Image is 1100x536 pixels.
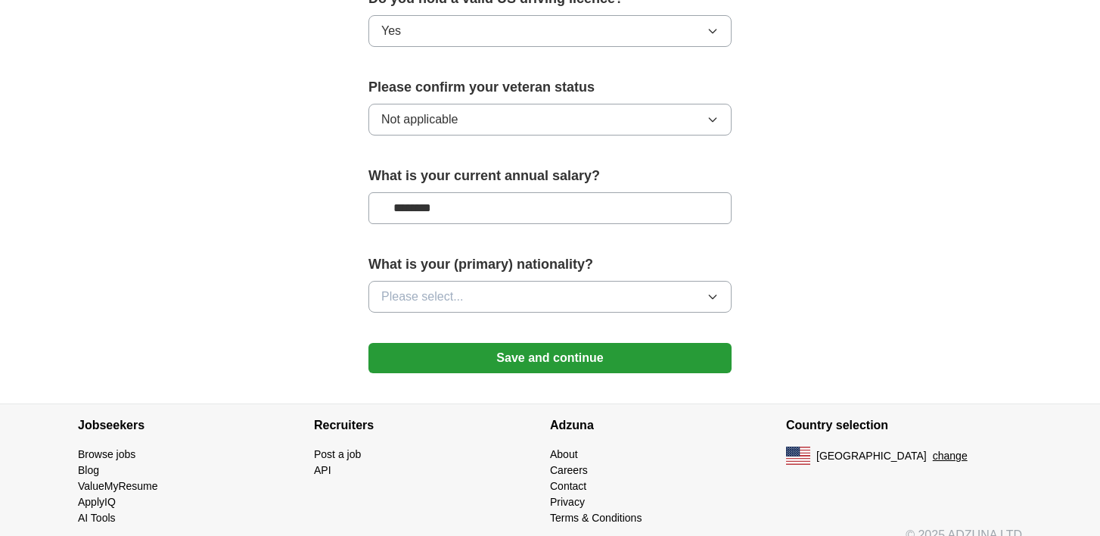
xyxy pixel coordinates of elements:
[368,104,732,136] button: Not applicable
[78,464,99,476] a: Blog
[381,288,464,306] span: Please select...
[78,448,135,460] a: Browse jobs
[550,480,586,492] a: Contact
[368,77,732,98] label: Please confirm your veteran status
[78,496,116,508] a: ApplyIQ
[381,111,458,129] span: Not applicable
[933,448,968,464] button: change
[550,448,578,460] a: About
[816,448,927,464] span: [GEOGRAPHIC_DATA]
[786,447,810,465] img: US flag
[368,343,732,373] button: Save and continue
[314,464,331,476] a: API
[381,22,401,40] span: Yes
[550,496,585,508] a: Privacy
[368,15,732,47] button: Yes
[314,448,361,460] a: Post a job
[78,480,158,492] a: ValueMyResume
[786,404,1022,447] h4: Country selection
[368,254,732,275] label: What is your (primary) nationality?
[550,512,642,524] a: Terms & Conditions
[368,166,732,186] label: What is your current annual salary?
[78,512,116,524] a: AI Tools
[368,281,732,313] button: Please select...
[550,464,588,476] a: Careers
